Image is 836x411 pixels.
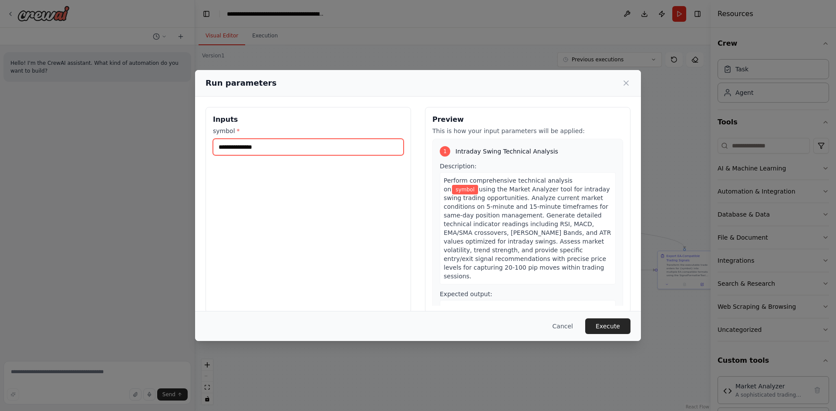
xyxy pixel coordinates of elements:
[585,318,630,334] button: Execute
[440,146,450,157] div: 1
[452,185,478,194] span: Variable: symbol
[444,305,609,399] span: Comprehensive intraday swing analysis report with: - Current market trend and volatility assessme...
[432,127,623,135] p: This is how your input parameters will be applied:
[440,291,492,297] span: Expected output:
[444,177,573,193] span: Perform comprehensive technical analysis on
[444,186,611,280] span: using the Market Analyzer tool for intraday swing trading opportunities. Analyze current market c...
[213,114,404,125] h3: Inputs
[213,127,404,135] label: symbol
[455,147,558,156] span: Intraday Swing Technical Analysis
[440,163,476,170] span: Description:
[206,77,276,89] h2: Run parameters
[546,318,580,334] button: Cancel
[432,114,623,125] h3: Preview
